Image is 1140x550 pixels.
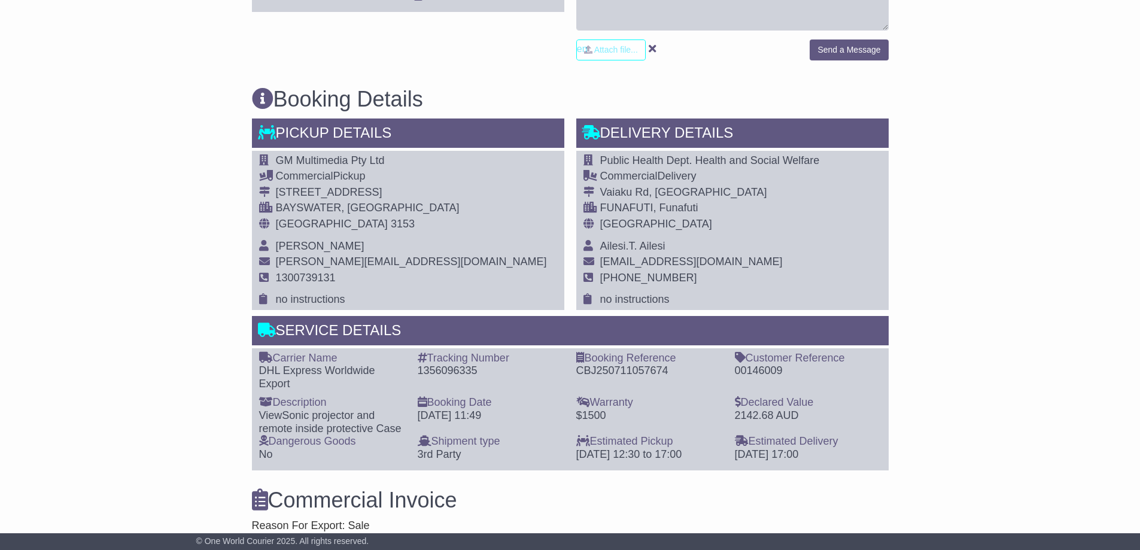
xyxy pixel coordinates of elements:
span: [PHONE_NUMBER] [600,272,697,284]
span: [GEOGRAPHIC_DATA] [600,218,712,230]
span: no instructions [276,293,345,305]
span: © One World Courier 2025. All rights reserved. [196,536,369,546]
span: Ailesi.T. Ailesi [600,240,665,252]
div: $1500 [576,409,723,423]
div: Estimated Delivery [735,435,881,448]
span: 3rd Party [418,448,461,460]
span: 1300739131 [276,272,336,284]
div: Warranty [576,396,723,409]
span: [EMAIL_ADDRESS][DOMAIN_NAME] [600,256,783,268]
span: no instructions [600,293,670,305]
button: Send a Message [810,39,888,60]
h3: Commercial Invoice [252,488,889,512]
span: Commercial [276,170,333,182]
div: Delivery [600,170,820,183]
div: FUNAFUTI, Funafuti [600,202,820,215]
div: Vaiaku Rd, [GEOGRAPHIC_DATA] [600,186,820,199]
div: Booking Date [418,396,564,409]
div: Tracking Number [418,352,564,365]
div: Pickup Details [252,118,564,151]
span: [PERSON_NAME] [276,240,364,252]
div: Reason For Export: Sale [252,519,889,533]
div: DHL Express Worldwide Export [259,364,406,390]
span: 3153 [391,218,415,230]
div: ViewSonic projector and remote inside protective Case [259,409,406,435]
div: Booking Reference [576,352,723,365]
span: Public Health Dept. Health and Social Welfare [600,154,820,166]
div: 1356096335 [418,364,564,378]
div: [STREET_ADDRESS] [276,186,547,199]
div: Delivery Details [576,118,889,151]
span: GM Multimedia Pty Ltd [276,154,385,166]
div: Customer Reference [735,352,881,365]
div: Estimated Pickup [576,435,723,448]
div: Pickup [276,170,547,183]
div: 00146009 [735,364,881,378]
span: [PERSON_NAME][EMAIL_ADDRESS][DOMAIN_NAME] [276,256,547,268]
div: Description [259,396,406,409]
div: Dangerous Goods [259,435,406,448]
div: [DATE] 12:30 to 17:00 [576,448,723,461]
div: Shipment type [418,435,564,448]
div: BAYSWATER, [GEOGRAPHIC_DATA] [276,202,547,215]
div: Declared Value [735,396,881,409]
span: [GEOGRAPHIC_DATA] [276,218,388,230]
div: Service Details [252,316,889,348]
div: Carrier Name [259,352,406,365]
span: Commercial [600,170,658,182]
div: [DATE] 11:49 [418,409,564,423]
span: No [259,448,273,460]
div: 2142.68 AUD [735,409,881,423]
h3: Booking Details [252,87,889,111]
div: CBJ250711057674 [576,364,723,378]
div: [DATE] 17:00 [735,448,881,461]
